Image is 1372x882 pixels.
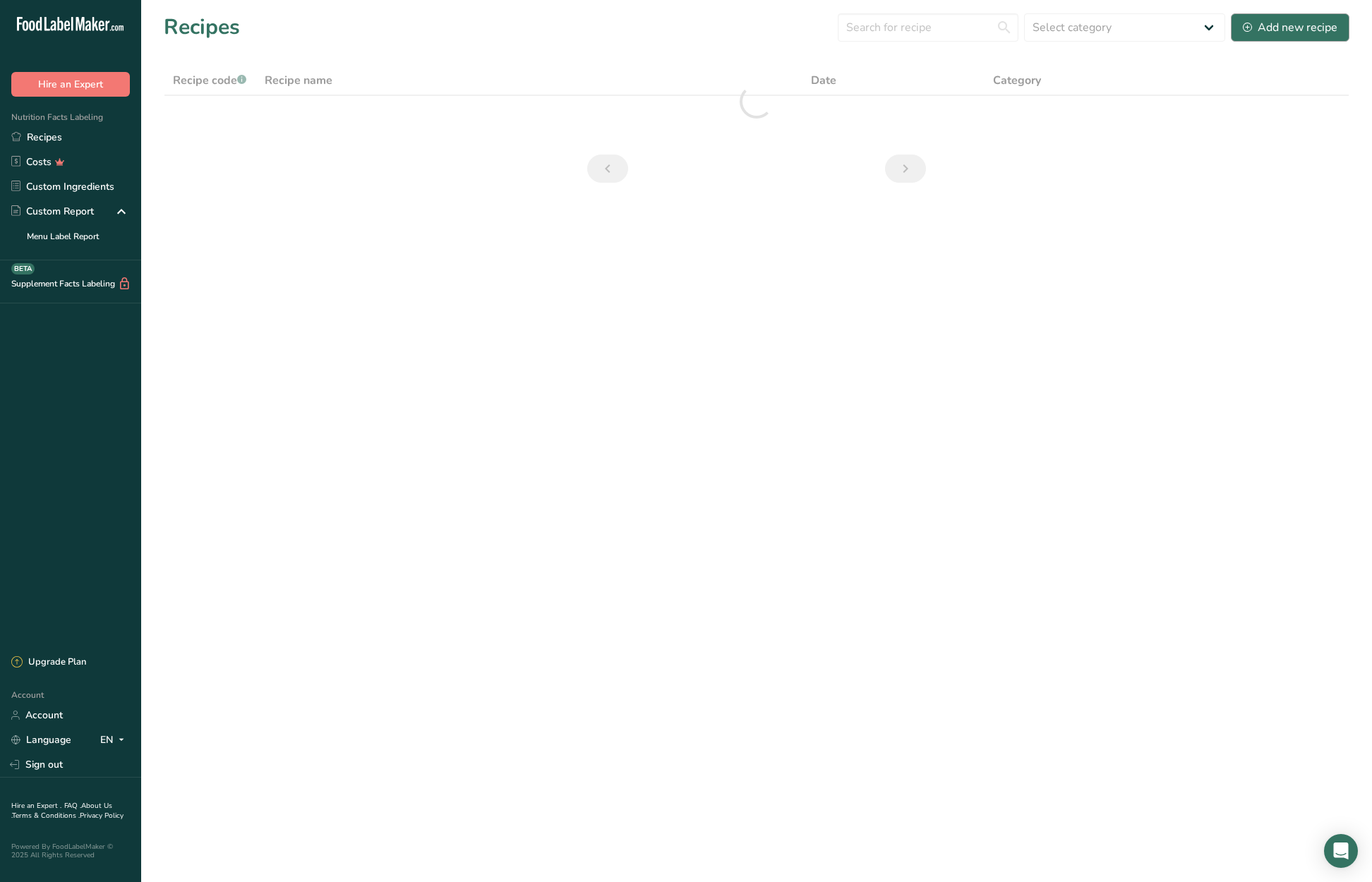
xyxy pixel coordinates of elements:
[885,155,926,183] a: Next page
[587,155,628,183] a: Previous page
[11,842,130,859] div: Powered By FoodLabelMaker © 2025 All Rights Reserved
[12,811,80,821] a: Terms & Conditions .
[1231,13,1349,42] button: Add new recipe
[1324,834,1358,868] div: Open Intercom Messenger
[11,727,71,752] a: Language
[11,204,94,219] div: Custom Report
[164,11,240,43] h1: Recipes
[11,801,112,821] a: About Us .
[11,656,86,670] div: Upgrade Plan
[80,811,124,821] a: Privacy Policy
[11,801,61,811] a: Hire an Expert .
[11,263,35,274] div: BETA
[838,13,1018,42] input: Search for recipe
[1243,19,1337,36] div: Add new recipe
[64,801,81,811] a: FAQ .
[100,732,130,749] div: EN
[11,72,130,97] button: Hire an Expert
